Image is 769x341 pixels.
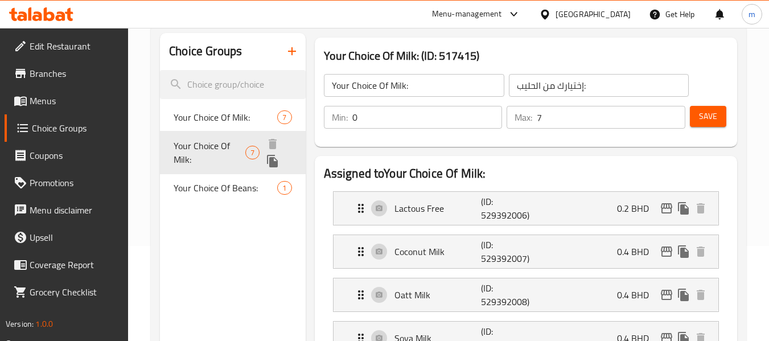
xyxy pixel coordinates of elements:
button: edit [658,243,675,260]
li: Expand [324,187,728,230]
p: Coconut Milk [394,245,482,258]
a: Promotions [5,169,129,196]
a: Upsell [5,224,129,251]
p: Lactous Free [394,202,482,215]
div: Your Choice Of Milk:7 [160,104,305,131]
span: Your Choice Of Milk: [174,110,277,124]
span: Grocery Checklist [30,285,120,299]
p: 0.2 BHD [617,202,658,215]
p: Max: [515,110,532,124]
h2: Assigned to Your Choice Of Milk: [324,165,728,182]
button: delete [692,243,709,260]
h2: Choice Groups [169,43,242,60]
p: Min: [332,110,348,124]
span: Upsell [30,231,120,244]
span: Branches [30,67,120,80]
a: Branches [5,60,129,87]
button: duplicate [675,243,692,260]
p: 0.4 BHD [617,288,658,302]
span: 1.0.0 [35,317,53,331]
div: [GEOGRAPHIC_DATA] [556,8,631,20]
button: delete [692,286,709,303]
a: Grocery Checklist [5,278,129,306]
div: Expand [334,278,718,311]
span: Menus [30,94,120,108]
span: 7 [278,112,291,123]
span: 7 [246,147,259,158]
button: duplicate [675,286,692,303]
p: Oatt Milk [394,288,482,302]
span: Edit Restaurant [30,39,120,53]
span: 1 [278,183,291,194]
span: Menu disclaimer [30,203,120,217]
div: Expand [334,235,718,268]
p: 0.4 BHD [617,245,658,258]
div: Expand [334,192,718,225]
a: Choice Groups [5,114,129,142]
span: Coupons [30,149,120,162]
span: Choice Groups [32,121,120,135]
span: Coverage Report [30,258,120,272]
li: Expand [324,230,728,273]
button: edit [658,200,675,217]
input: search [160,70,305,99]
div: Your Choice Of Beans:1 [160,174,305,202]
a: Menus [5,87,129,114]
span: Your Choice Of Milk: [174,139,245,166]
span: m [749,8,755,20]
p: (ID: 529392007) [481,238,539,265]
a: Edit Restaurant [5,32,129,60]
button: delete [692,200,709,217]
button: edit [658,286,675,303]
p: (ID: 529392008) [481,281,539,309]
p: (ID: 529392006) [481,195,539,222]
span: Save [699,109,717,124]
h3: Your Choice Of Milk: (ID: 517415) [324,47,728,65]
button: duplicate [675,200,692,217]
div: Menu-management [432,7,502,21]
li: Expand [324,273,728,317]
span: Version: [6,317,34,331]
button: delete [264,135,281,153]
span: Your Choice Of Beans: [174,181,277,195]
span: Promotions [30,176,120,190]
a: Coverage Report [5,251,129,278]
button: duplicate [264,153,281,170]
a: Menu disclaimer [5,196,129,224]
div: Your Choice Of Milk:7deleteduplicate [160,131,305,174]
button: Save [690,106,726,127]
a: Coupons [5,142,129,169]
